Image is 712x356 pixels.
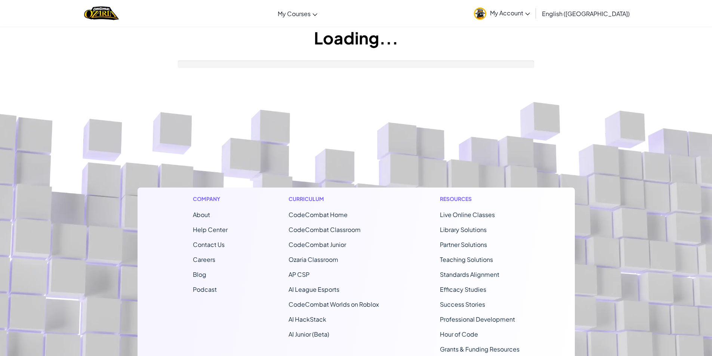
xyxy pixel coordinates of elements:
[289,300,379,308] a: CodeCombat Worlds on Roblox
[274,3,321,24] a: My Courses
[193,195,228,203] h1: Company
[289,315,326,323] a: AI HackStack
[193,256,215,263] a: Careers
[440,195,520,203] h1: Resources
[289,256,338,263] a: Ozaria Classroom
[289,195,379,203] h1: Curriculum
[474,7,486,20] img: avatar
[193,211,210,219] a: About
[440,285,486,293] a: Efficacy Studies
[440,270,499,278] a: Standards Alignment
[440,241,487,248] a: Partner Solutions
[440,256,493,263] a: Teaching Solutions
[289,241,346,248] a: CodeCombat Junior
[278,10,311,18] span: My Courses
[84,6,119,21] img: Home
[440,300,485,308] a: Success Stories
[193,226,228,233] a: Help Center
[193,241,225,248] span: Contact Us
[490,9,530,17] span: My Account
[193,270,206,278] a: Blog
[289,330,329,338] a: AI Junior (Beta)
[470,1,534,25] a: My Account
[289,285,339,293] a: AI League Esports
[289,270,309,278] a: AP CSP
[440,345,520,353] a: Grants & Funding Resources
[542,10,630,18] span: English ([GEOGRAPHIC_DATA])
[440,330,478,338] a: Hour of Code
[289,211,348,219] span: CodeCombat Home
[84,6,119,21] a: Ozaria by CodeCombat logo
[440,315,515,323] a: Professional Development
[440,211,495,219] a: Live Online Classes
[440,226,487,233] a: Library Solutions
[193,285,217,293] a: Podcast
[538,3,634,24] a: English ([GEOGRAPHIC_DATA])
[289,226,361,233] a: CodeCombat Classroom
